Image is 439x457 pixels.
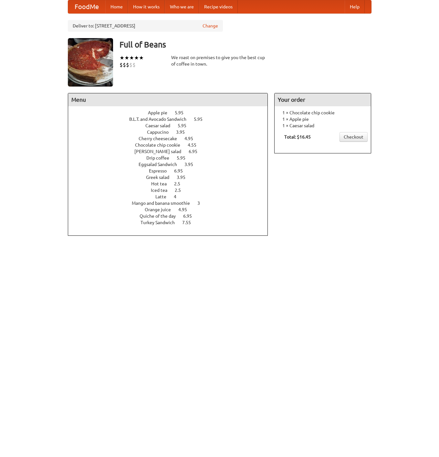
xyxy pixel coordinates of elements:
[139,162,205,167] a: Eggsalad Sandwich 3.95
[175,110,190,115] span: 5.95
[132,201,196,206] span: Mango and banana smoothie
[199,0,238,13] a: Recipe videos
[146,155,197,161] a: Drip coffee 5.95
[139,54,144,61] li: ★
[178,207,193,212] span: 4.95
[278,109,368,116] li: 1 × Chocolate chip cookie
[203,23,218,29] a: Change
[345,0,365,13] a: Help
[124,54,129,61] li: ★
[189,149,204,154] span: 6.95
[120,61,123,68] li: $
[149,168,173,173] span: Espresso
[278,116,368,122] li: 1 × Apple pie
[151,188,193,193] a: Iced tea 2.5
[194,117,209,122] span: 5.95
[129,54,134,61] li: ★
[129,117,193,122] span: B.L.T. and Avocado Sandwich
[129,61,132,68] li: $
[177,155,192,161] span: 5.95
[68,0,105,13] a: FoodMe
[120,38,371,51] h3: Full of Beans
[141,220,203,225] a: Turkey Sandwich 7.55
[147,130,175,135] span: Cappucino
[135,142,208,148] a: Chocolate chip cookie 4.55
[146,155,176,161] span: Drip coffee
[126,61,129,68] li: $
[123,61,126,68] li: $
[140,213,182,219] span: Quiche of the day
[174,194,183,199] span: 4
[177,175,192,180] span: 3.95
[148,110,174,115] span: Apple pie
[128,0,165,13] a: How it works
[184,162,200,167] span: 3.95
[275,93,371,106] h4: Your order
[141,220,181,225] span: Turkey Sandwich
[145,123,198,128] a: Caesar salad 5.95
[139,136,205,141] a: Cherry cheesecake 4.95
[149,168,195,173] a: Espresso 6.95
[151,181,192,186] a: Hot tea 2.5
[134,149,188,154] span: [PERSON_NAME] salad
[178,123,193,128] span: 5.95
[155,194,188,199] a: Latte 4
[184,136,200,141] span: 4.95
[120,54,124,61] li: ★
[145,207,177,212] span: Orange juice
[139,136,183,141] span: Cherry cheesecake
[182,220,197,225] span: 7.55
[165,0,199,13] a: Who we are
[134,149,209,154] a: [PERSON_NAME] salad 6.95
[139,162,183,167] span: Eggsalad Sandwich
[129,117,214,122] a: B.L.T. and Avocado Sandwich 5.95
[134,54,139,61] li: ★
[135,142,187,148] span: Chocolate chip cookie
[148,110,195,115] a: Apple pie 5.95
[140,213,204,219] a: Quiche of the day 6.95
[183,213,198,219] span: 6.95
[176,130,191,135] span: 3.95
[132,61,136,68] li: $
[175,188,187,193] span: 2.5
[171,54,268,67] div: We roast on premises to give you the best cup of coffee in town.
[278,122,368,129] li: 1 × Caesar salad
[188,142,203,148] span: 4.55
[145,123,177,128] span: Caesar salad
[340,132,368,142] a: Checkout
[146,175,197,180] a: Greek salad 3.95
[151,188,174,193] span: Iced tea
[68,93,268,106] h4: Menu
[174,168,189,173] span: 6.95
[68,20,223,32] div: Deliver to: [STREET_ADDRESS]
[145,207,199,212] a: Orange juice 4.95
[68,38,113,87] img: angular.jpg
[197,201,206,206] span: 3
[105,0,128,13] a: Home
[174,181,187,186] span: 2.5
[284,134,311,140] b: Total: $16.45
[147,130,197,135] a: Cappucino 3.95
[132,201,212,206] a: Mango and banana smoothie 3
[155,194,173,199] span: Latte
[151,181,173,186] span: Hot tea
[146,175,176,180] span: Greek salad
